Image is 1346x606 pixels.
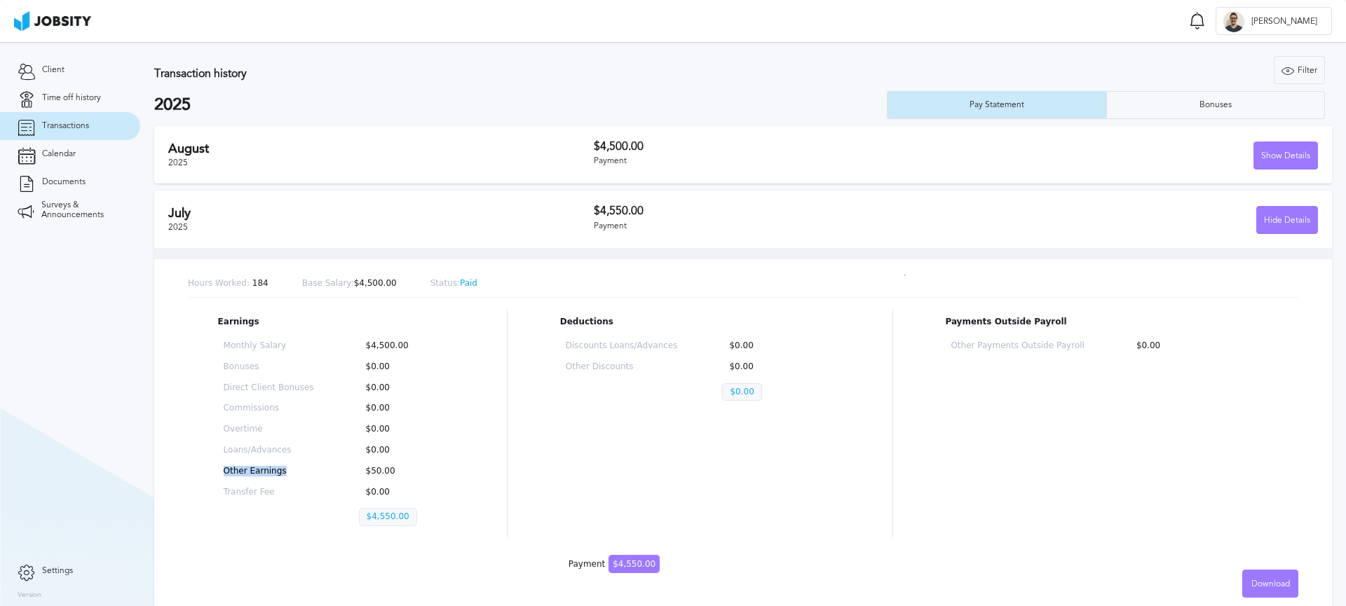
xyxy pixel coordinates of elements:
p: Overtime [224,425,314,434]
p: $4,550.00 [359,508,417,526]
p: Transfer Fee [224,488,314,497]
h2: August [168,142,594,156]
div: Show Details [1254,142,1317,170]
span: Documents [42,177,86,187]
button: Hide Details [1256,206,1318,234]
button: Filter [1274,56,1325,84]
p: Direct Client Bonuses [224,383,314,393]
p: $4,500.00 [359,341,449,351]
span: 2025 [168,158,188,167]
span: 2025 [168,222,188,232]
p: Earnings [218,317,455,327]
h3: Transaction history [154,67,795,80]
p: Other Discounts [566,362,678,372]
span: $4,550.00 [609,555,660,573]
span: Client [42,65,64,75]
p: $0.00 [359,488,449,497]
p: $0.00 [359,425,449,434]
div: Bonuses [1192,100,1239,110]
div: Filter [1274,57,1324,85]
span: Base Salary: [302,278,354,288]
p: Other Earnings [224,467,314,476]
h2: July [168,206,594,221]
img: ab4bad089aa723f57921c736e9817d99.png [14,11,91,31]
p: Payments Outside Payroll [945,317,1268,327]
p: $0.00 [359,446,449,455]
span: Transactions [42,121,89,131]
p: 184 [188,279,268,289]
div: Payment [569,560,660,570]
p: Paid [430,279,477,289]
p: Loans/Advances [224,446,314,455]
div: Hide Details [1257,207,1317,235]
button: Pay Statement [887,91,1106,119]
p: $0.00 [722,341,834,351]
p: $0.00 [1129,341,1263,351]
p: $0.00 [722,383,761,401]
button: Show Details [1253,142,1318,170]
div: Payment [594,221,956,231]
button: Download [1242,570,1298,598]
p: $4,500.00 [302,279,397,289]
button: G[PERSON_NAME] [1216,7,1332,35]
span: Surveys & Announcements [41,200,123,220]
p: Bonuses [224,362,314,372]
p: Commissions [224,404,314,413]
span: Hours Worked: [188,278,250,288]
p: $0.00 [359,383,449,393]
span: Calendar [42,149,76,159]
p: $0.00 [359,404,449,413]
span: [PERSON_NAME] [1244,17,1324,27]
p: Monthly Salary [224,341,314,351]
div: G [1223,11,1244,32]
label: Version: [18,591,43,600]
p: $50.00 [359,467,449,476]
button: Bonuses [1106,91,1326,119]
span: Time off history [42,93,101,103]
p: Deductions [560,317,840,327]
p: $0.00 [722,362,834,372]
p: Other Payments Outside Payroll [951,341,1084,351]
h2: 2025 [154,95,887,115]
div: Pay Statement [963,100,1031,110]
h3: $4,500.00 [594,140,956,153]
span: Settings [42,566,73,576]
span: Status: [430,278,460,288]
p: Discounts Loans/Advances [566,341,678,351]
p: $0.00 [359,362,449,372]
h3: $4,550.00 [594,205,956,217]
span: Download [1251,579,1290,589]
div: Payment [594,156,956,166]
